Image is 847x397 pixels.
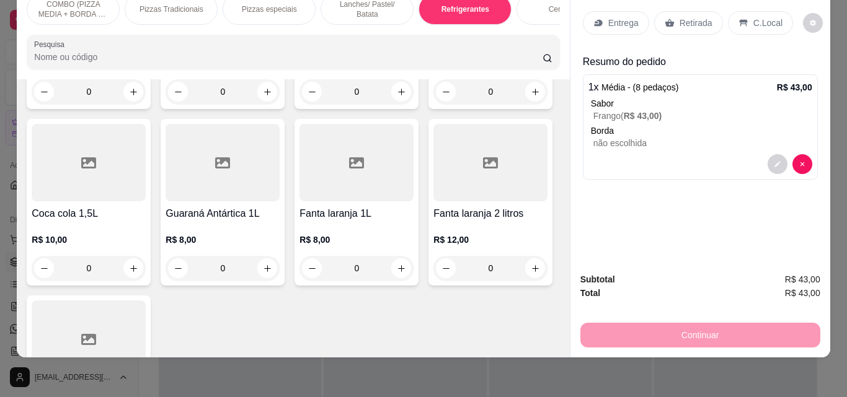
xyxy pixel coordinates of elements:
p: Refrigerantes [441,4,489,14]
button: increase-product-quantity [525,82,545,102]
button: decrease-product-quantity [436,82,456,102]
button: increase-product-quantity [525,258,545,278]
p: Pizzas especiais [242,4,297,14]
p: Resumo do pedido [583,55,818,69]
p: Cervejas [549,4,578,14]
button: increase-product-quantity [123,82,143,102]
button: increase-product-quantity [257,82,277,102]
p: R$ 8,00 [299,233,414,246]
button: increase-product-quantity [391,258,411,278]
button: decrease-product-quantity [803,13,823,33]
label: Pesquisa [34,39,69,50]
button: decrease-product-quantity [436,258,456,278]
p: Frango ( [593,110,812,122]
p: Pizzas Tradicionais [140,4,203,14]
p: Entrega [608,17,639,29]
h4: Coca cola 1,5L [32,206,146,221]
div: Sabor [591,97,812,110]
h4: Fanta laranja 1L [299,206,414,221]
strong: Subtotal [580,274,615,284]
button: decrease-product-quantity [168,82,188,102]
h4: Fanta laranja 2 litros [433,206,548,221]
input: Pesquisa [34,51,543,63]
button: decrease-product-quantity [302,258,322,278]
p: C.Local [753,17,783,29]
p: R$ 8,00 [166,233,280,246]
p: R$ 10,00 [32,233,146,246]
button: increase-product-quantity [123,258,143,278]
p: não escolhida [593,137,812,149]
p: R$ 12,00 [433,233,548,246]
button: decrease-product-quantity [34,82,54,102]
strong: Total [580,288,600,298]
button: decrease-product-quantity [792,154,812,174]
button: increase-product-quantity [257,258,277,278]
button: decrease-product-quantity [302,82,322,102]
span: R$ 43,00 [785,286,820,300]
button: decrease-product-quantity [34,258,54,278]
h4: Guaraná Antártica 1L [166,206,280,221]
button: decrease-product-quantity [168,258,188,278]
span: R$ 43,00 ) [624,111,662,121]
button: increase-product-quantity [391,82,411,102]
span: Média - (8 pedaços) [601,82,679,92]
p: Borda [591,124,812,137]
button: decrease-product-quantity [768,154,787,174]
p: 1 x [588,80,679,95]
p: Retirada [680,17,712,29]
span: R$ 43,00 [785,273,820,286]
p: R$ 43,00 [777,81,812,94]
